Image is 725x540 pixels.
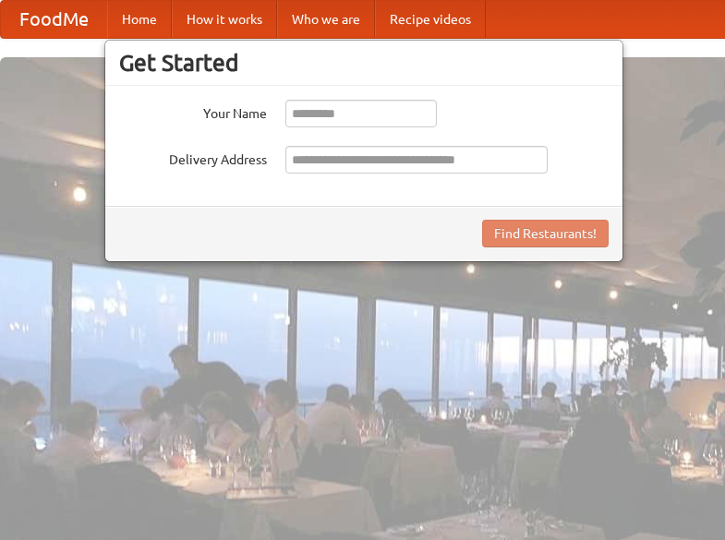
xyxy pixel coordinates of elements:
[119,49,609,77] h3: Get Started
[277,1,375,38] a: Who we are
[1,1,107,38] a: FoodMe
[482,220,609,247] button: Find Restaurants!
[107,1,172,38] a: Home
[172,1,277,38] a: How it works
[119,100,267,123] label: Your Name
[119,146,267,169] label: Delivery Address
[375,1,486,38] a: Recipe videos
